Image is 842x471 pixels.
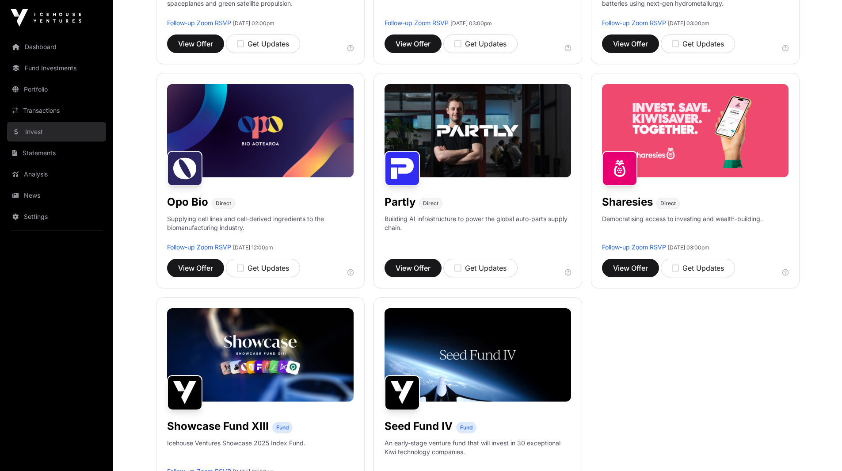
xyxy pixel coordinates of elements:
[7,80,106,99] a: Portfolio
[602,84,789,177] img: Sharesies-Banner.jpg
[396,38,431,49] span: View Offer
[454,38,507,49] div: Get Updates
[385,151,420,186] img: Partly
[602,259,659,277] button: View Offer
[167,151,202,186] img: Opo Bio
[602,19,666,27] a: Follow-up Zoom RSVP
[167,259,224,277] button: View Offer
[216,200,231,207] span: Direct
[167,195,208,209] h1: Opo Bio
[226,259,300,277] button: Get Updates
[443,34,518,53] button: Get Updates
[167,375,202,410] img: Showcase Fund XIII
[660,200,676,207] span: Direct
[237,38,289,49] div: Get Updates
[385,84,571,177] img: Partly-Banner.jpg
[613,263,648,273] span: View Offer
[233,244,273,251] span: [DATE] 12:00pm
[385,375,420,410] img: Seed Fund IV
[672,38,724,49] div: Get Updates
[7,143,106,163] a: Statements
[450,20,492,27] span: [DATE] 03:00pm
[661,259,735,277] button: Get Updates
[167,243,231,251] a: Follow-up Zoom RSVP
[385,34,442,53] button: View Offer
[178,38,213,49] span: View Offer
[7,37,106,57] a: Dashboard
[276,424,289,431] span: Fund
[613,38,648,49] span: View Offer
[11,9,81,27] img: Icehouse Ventures Logo
[661,34,735,53] button: Get Updates
[385,19,449,27] a: Follow-up Zoom RSVP
[798,429,842,471] iframe: Chat Widget
[454,263,507,273] div: Get Updates
[178,263,213,273] span: View Offer
[385,214,571,243] p: Building AI infrastructure to power the global auto-parts supply chain.
[167,84,354,177] img: Opo-Bio-Banner.jpg
[668,244,709,251] span: [DATE] 03:00pm
[602,195,653,209] h1: Sharesies
[7,186,106,205] a: News
[385,195,415,209] h1: Partly
[226,34,300,53] button: Get Updates
[385,308,571,402] img: Seed-Fund-4_Banner.jpg
[602,151,637,186] img: Sharesies
[167,34,224,53] button: View Offer
[385,439,571,456] p: An early-stage venture fund that will invest in 30 exceptional Kiwi technology companies.
[385,259,442,277] button: View Offer
[167,214,354,232] p: Supplying cell lines and cell-derived ingredients to the biomanufacturing industry.
[668,20,709,27] span: [DATE] 03:00pm
[672,263,724,273] div: Get Updates
[233,20,274,27] span: [DATE] 02:00pm
[167,419,269,433] h1: Showcase Fund XIII
[167,439,305,448] p: Icehouse Ventures Showcase 2025 Index Fund.
[7,207,106,226] a: Settings
[7,101,106,120] a: Transactions
[602,214,762,243] p: Democratising access to investing and wealth-building.
[443,259,518,277] button: Get Updates
[396,263,431,273] span: View Offer
[602,34,659,53] button: View Offer
[385,419,453,433] h1: Seed Fund IV
[423,200,438,207] span: Direct
[602,243,666,251] a: Follow-up Zoom RSVP
[167,19,231,27] a: Follow-up Zoom RSVP
[7,122,106,142] a: Invest
[460,424,472,431] span: Fund
[7,165,106,184] a: Analysis
[167,308,354,402] img: Showcase-Fund-Banner-1.jpg
[237,263,289,273] div: Get Updates
[7,58,106,78] a: Fund Investments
